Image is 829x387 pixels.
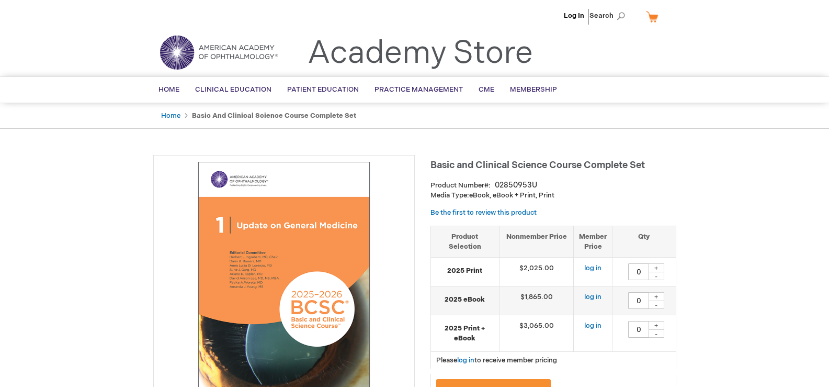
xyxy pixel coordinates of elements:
strong: 2025 Print + eBook [436,324,494,343]
strong: Media Type: [430,191,469,200]
th: Member Price [574,226,612,257]
strong: Basic and Clinical Science Course Complete Set [192,112,356,120]
td: $1,865.00 [499,286,574,315]
a: Log In [564,12,584,20]
span: Practice Management [374,85,463,94]
span: Home [158,85,179,94]
div: 02850953U [495,180,537,191]
input: Qty [628,321,649,338]
th: Product Selection [431,226,499,257]
span: Membership [510,85,557,94]
a: Be the first to review this product [430,208,537,217]
a: Academy Store [308,35,533,72]
div: + [649,263,664,272]
strong: 2025 Print [436,266,494,276]
a: log in [584,293,601,301]
input: Qty [628,263,649,280]
a: log in [584,264,601,272]
div: - [649,329,664,338]
p: eBook, eBook + Print, Print [430,191,676,201]
th: Nonmember Price [499,226,574,257]
a: log in [457,356,474,364]
a: Home [161,112,180,120]
td: $2,025.00 [499,258,574,286]
a: log in [584,322,601,330]
div: - [649,301,664,309]
span: Patient Education [287,85,359,94]
span: Search [589,5,629,26]
span: Please to receive member pricing [436,356,557,364]
span: Basic and Clinical Science Course Complete Set [430,160,645,171]
div: - [649,272,664,280]
strong: 2025 eBook [436,295,494,305]
input: Qty [628,292,649,309]
th: Qty [612,226,676,257]
strong: Product Number [430,181,491,190]
div: + [649,321,664,330]
span: CME [479,85,494,94]
div: + [649,292,664,301]
td: $3,065.00 [499,315,574,352]
span: Clinical Education [195,85,271,94]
